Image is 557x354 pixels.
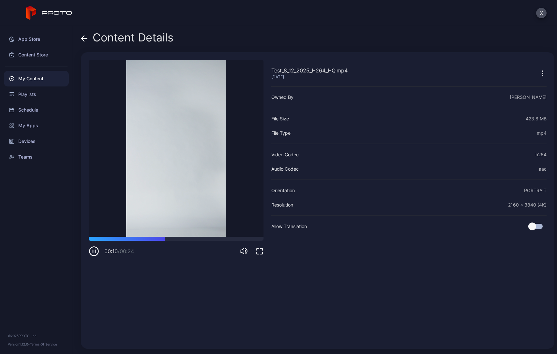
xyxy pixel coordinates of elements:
[81,31,173,47] div: Content Details
[539,165,547,173] div: aac
[4,86,69,102] a: Playlists
[118,248,134,254] span: / 00:24
[4,118,69,133] a: My Apps
[535,151,547,159] div: h264
[4,102,69,118] a: Schedule
[537,129,547,137] div: mp4
[8,333,65,338] div: © 2025 PROTO, Inc.
[271,165,299,173] div: Audio Codec
[104,247,134,255] div: 00:10
[4,149,69,165] a: Teams
[271,115,289,123] div: File Size
[271,129,291,137] div: File Type
[271,187,295,194] div: Orientation
[89,60,263,237] video: Sorry, your browser doesn‘t support embedded videos
[4,71,69,86] a: My Content
[271,67,348,74] div: Test_8_12_2025_H264_HQ.mp4
[271,201,293,209] div: Resolution
[536,8,547,18] button: X
[271,74,348,80] div: [DATE]
[4,31,69,47] a: App Store
[271,151,299,159] div: Video Codec
[271,93,294,101] div: Owned By
[508,201,547,209] div: 2160 x 3840 (4K)
[510,93,547,101] div: [PERSON_NAME]
[8,342,30,346] span: Version 1.12.0 •
[271,223,307,230] div: Allow Translation
[4,47,69,63] a: Content Store
[526,115,547,123] div: 423.8 MB
[524,187,547,194] div: PORTRAIT
[30,342,57,346] a: Terms Of Service
[4,133,69,149] a: Devices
